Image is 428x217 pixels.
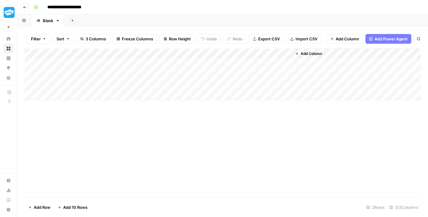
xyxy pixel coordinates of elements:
button: Row Height [159,34,195,44]
span: Add Column [336,36,359,42]
a: Insights [4,53,13,63]
button: 3 Columns [76,34,110,44]
a: Home [4,34,13,44]
span: Export CSV [258,36,280,42]
button: Undo [197,34,221,44]
button: Add Column [293,50,324,58]
button: Workspace: Twinkl [4,5,13,20]
button: Add 10 Rows [54,202,91,212]
span: Add Row [34,204,50,210]
a: Your Data [4,73,13,83]
span: Sort [56,36,64,42]
button: Sort [53,34,74,44]
a: Settings [4,176,13,185]
span: Undo [207,36,217,42]
button: Add Row [25,202,54,212]
a: Learning Hub [4,195,13,205]
button: Redo [223,34,246,44]
div: 2 Rows [364,202,387,212]
img: Twinkl Logo [4,7,15,18]
span: Freeze Columns [122,36,153,42]
span: Add 10 Rows [63,204,87,210]
span: Add Column [301,51,322,56]
a: Browse [4,44,13,53]
button: Add Column [326,34,363,44]
button: Export CSV [249,34,284,44]
span: Import CSV [296,36,317,42]
span: Filter [31,36,41,42]
div: Blank [43,18,53,24]
button: Filter [27,34,50,44]
a: Opportunities [4,63,13,73]
button: Add Power Agent [365,34,411,44]
span: Redo [233,36,242,42]
a: Usage [4,185,13,195]
button: Freeze Columns [112,34,157,44]
button: Help + Support [4,205,13,215]
span: Row Height [169,36,191,42]
span: Add Power Agent [375,36,408,42]
span: 3 Columns [86,36,106,42]
div: 3/3 Columns [387,202,421,212]
a: Blank [31,15,65,27]
button: Import CSV [286,34,321,44]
